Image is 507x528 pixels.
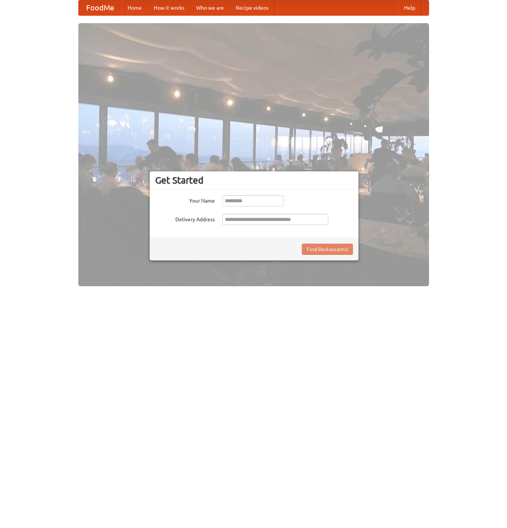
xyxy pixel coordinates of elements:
[190,0,230,15] a: Who we are
[79,0,122,15] a: FoodMe
[148,0,190,15] a: How it works
[122,0,148,15] a: Home
[302,244,353,255] button: Find Restaurants!
[155,195,215,204] label: Your Name
[398,0,421,15] a: Help
[155,214,215,223] label: Delivery Address
[155,175,353,186] h3: Get Started
[230,0,275,15] a: Recipe videos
